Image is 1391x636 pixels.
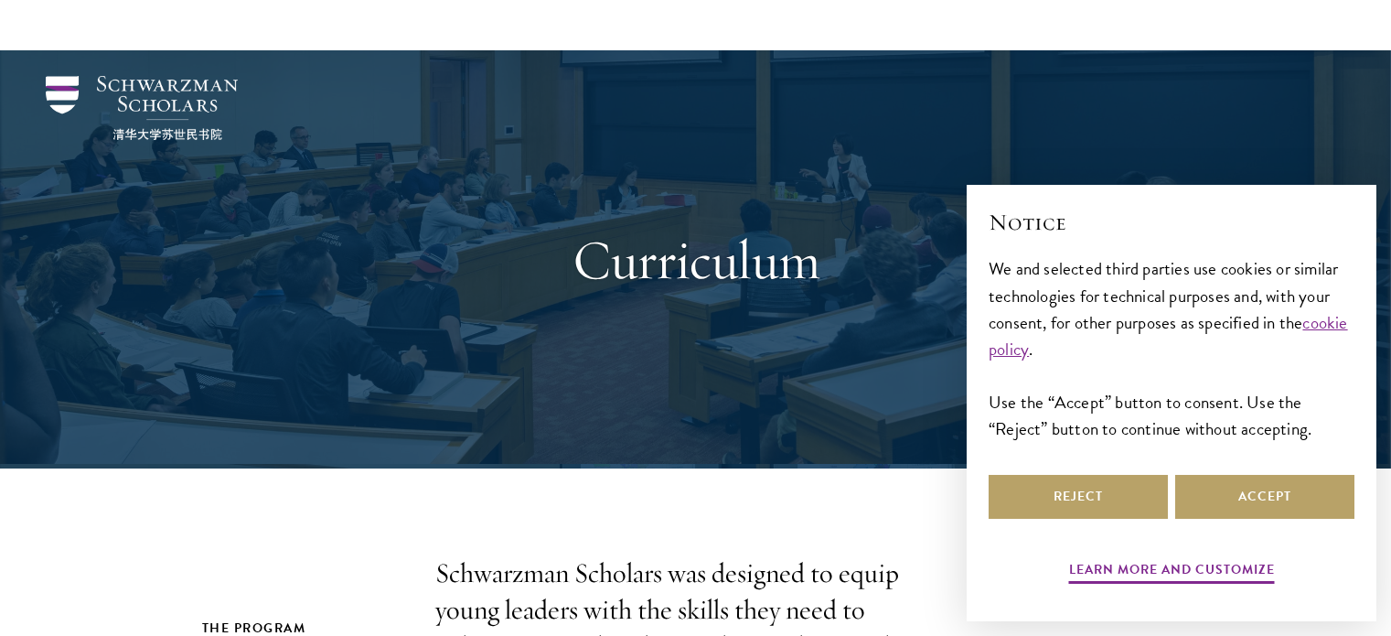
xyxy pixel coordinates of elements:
div: We and selected third parties use cookies or similar technologies for technical purposes and, wit... [989,255,1354,441]
h2: Notice [989,207,1354,238]
a: cookie policy [989,309,1348,362]
button: Learn more and customize [1069,558,1275,587]
img: Schwarzman Scholars [46,76,238,140]
h1: Curriculum [380,227,1011,293]
button: Reject [989,475,1168,519]
button: Accept [1175,475,1354,519]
